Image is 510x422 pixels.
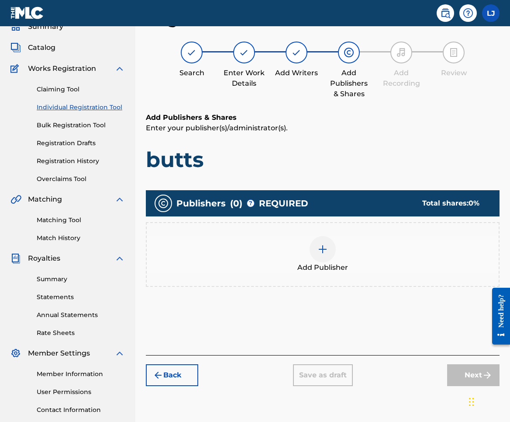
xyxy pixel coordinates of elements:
[146,123,500,133] p: Enter your publisher(s)/administrator(s).
[28,348,90,359] span: Member Settings
[10,21,21,32] img: Summary
[437,4,454,22] a: Public Search
[327,68,371,99] div: Add Publishers & Shares
[379,68,423,89] div: Add Recording
[482,4,500,22] div: User Menu
[37,387,125,397] a: User Permissions
[440,8,451,18] img: search
[432,68,476,78] div: Review
[10,42,55,53] a: CatalogCatalog
[466,380,510,422] iframe: Chat Widget
[275,68,318,78] div: Add Writers
[344,47,354,58] img: step indicator icon for Add Publishers & Shares
[10,7,44,19] img: MLC Logo
[146,364,198,386] button: Back
[422,198,482,209] div: Total shares:
[176,197,226,210] span: Publishers
[28,63,96,74] span: Works Registration
[146,146,500,173] h1: butts
[10,194,21,205] img: Matching
[222,68,266,89] div: Enter Work Details
[28,253,60,264] span: Royalties
[158,198,169,209] img: publishers
[37,370,125,379] a: Member Information
[37,103,125,112] a: Individual Registration Tool
[28,194,62,205] span: Matching
[317,244,328,255] img: add
[37,85,125,94] a: Claiming Tool
[396,47,407,58] img: step indicator icon for Add Recording
[37,174,125,184] a: Overclaims Tool
[37,310,125,320] a: Annual Statements
[469,389,474,415] div: Drag
[10,42,21,53] img: Catalog
[463,8,473,18] img: help
[10,253,21,264] img: Royalties
[291,47,302,58] img: step indicator icon for Add Writers
[247,200,254,207] span: ?
[114,194,125,205] img: expand
[230,197,242,210] span: ( 0 )
[170,68,214,78] div: Search
[486,281,510,352] iframe: Resource Center
[448,47,459,58] img: step indicator icon for Review
[28,21,63,32] span: Summary
[37,121,125,130] a: Bulk Registration Tool
[114,253,125,264] img: expand
[37,293,125,302] a: Statements
[37,405,125,415] a: Contact Information
[10,348,21,359] img: Member Settings
[37,157,125,166] a: Registration History
[37,139,125,148] a: Registration Drafts
[10,63,22,74] img: Works Registration
[297,262,348,273] span: Add Publisher
[37,275,125,284] a: Summary
[114,63,125,74] img: expand
[114,348,125,359] img: expand
[37,216,125,225] a: Matching Tool
[153,370,163,380] img: 7ee5dd4eb1f8a8e3ef2f.svg
[28,42,55,53] span: Catalog
[146,112,500,123] h6: Add Publishers & Shares
[459,4,477,22] div: Help
[37,328,125,338] a: Rate Sheets
[10,21,63,32] a: SummarySummary
[37,234,125,243] a: Match History
[186,47,197,58] img: step indicator icon for Search
[239,47,249,58] img: step indicator icon for Enter Work Details
[469,199,479,207] span: 0 %
[259,197,308,210] span: REQUIRED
